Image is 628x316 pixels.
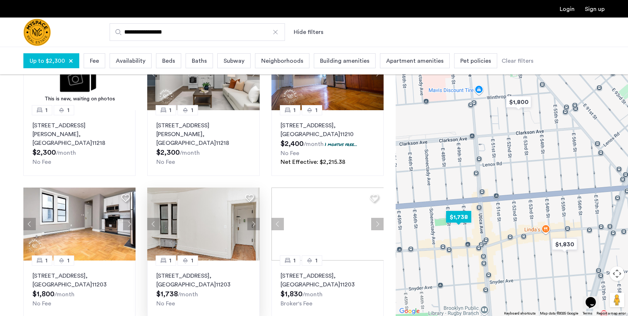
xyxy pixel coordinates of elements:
[156,301,175,307] span: No Fee
[27,95,132,103] div: This is new, waiting on photos
[116,57,145,65] span: Availability
[371,218,384,230] button: Next apartment
[33,121,126,147] p: [STREET_ADDRESS][PERSON_NAME] 11218
[320,57,369,65] span: Building amenities
[315,106,317,115] span: 1
[169,256,171,265] span: 1
[281,301,312,307] span: Broker's Fee
[504,311,536,316] button: Keyboard shortcuts
[156,159,175,165] span: No Fee
[45,106,47,115] span: 1
[147,110,259,176] a: 11[STREET_ADDRESS][PERSON_NAME], [GEOGRAPHIC_DATA]11218No Fee
[147,188,260,261] img: 1996_638234808846003258.jpeg
[247,218,260,230] button: Next apartment
[281,271,374,289] p: [STREET_ADDRESS] 11203
[261,57,303,65] span: Neighborhoods
[281,140,304,147] span: $2,400
[56,150,76,156] sub: /month
[224,57,244,65] span: Subway
[33,290,54,298] span: $1,800
[191,106,193,115] span: 1
[397,307,422,316] a: Open this area in Google Maps (opens a new window)
[585,6,605,12] a: Registration
[583,287,606,309] iframe: chat widget
[549,236,580,253] div: $1,830
[192,57,207,65] span: Baths
[33,159,51,165] span: No Fee
[156,290,178,298] span: $1,738
[110,23,285,41] input: Apartment Search
[156,121,250,147] p: [STREET_ADDRESS][PERSON_NAME] 11218
[178,292,198,297] sub: /month
[610,266,624,281] button: Map camera controls
[271,110,384,176] a: 11[STREET_ADDRESS], [GEOGRAPHIC_DATA]112101 months free...No FeeNet Effective: $2,215.38
[304,141,324,147] sub: /month
[180,150,200,156] sub: /month
[386,57,444,65] span: Apartment amenities
[123,218,136,230] button: Next apartment
[281,159,345,165] span: Net Effective: $2,215.38
[191,256,193,265] span: 1
[597,311,626,316] a: Report a map error
[156,271,250,289] p: [STREET_ADDRESS] 11203
[33,301,51,307] span: No Fee
[325,141,357,147] p: 1 months free...
[67,106,69,115] span: 1
[294,28,323,36] button: Show or hide filters
[281,121,374,139] p: [STREET_ADDRESS] 11210
[503,94,534,110] div: $1,800
[33,271,126,289] p: [STREET_ADDRESS] 11203
[90,57,99,65] span: Fee
[156,149,180,156] span: $2,300
[583,311,592,316] a: Terms
[443,209,474,225] div: $1,738
[30,57,65,65] span: Up to $2,300
[610,293,624,307] button: Drag Pegman onto the map to open Street View
[281,290,302,298] span: $1,830
[271,218,284,230] button: Previous apartment
[23,110,136,176] a: 11[STREET_ADDRESS][PERSON_NAME], [GEOGRAPHIC_DATA]11218No Fee
[54,292,75,297] sub: /month
[540,312,578,315] span: Map data ©2025 Google
[162,57,175,65] span: Beds
[67,256,69,265] span: 1
[281,150,299,156] span: No Fee
[293,256,296,265] span: 1
[23,188,136,261] img: a8b926f1-9a91-4e5e-b036-feb4fe78ee5d_638880945617247159.jpeg
[45,256,47,265] span: 1
[23,19,51,46] img: logo
[33,149,56,156] span: $2,300
[460,57,491,65] span: Pet policies
[23,19,51,46] a: Cazamio Logo
[147,218,160,230] button: Previous apartment
[502,57,533,65] div: Clear filters
[560,6,575,12] a: Login
[169,106,171,115] span: 1
[302,292,323,297] sub: /month
[293,106,296,115] span: 1
[23,218,36,230] button: Previous apartment
[315,256,317,265] span: 1
[397,307,422,316] img: Google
